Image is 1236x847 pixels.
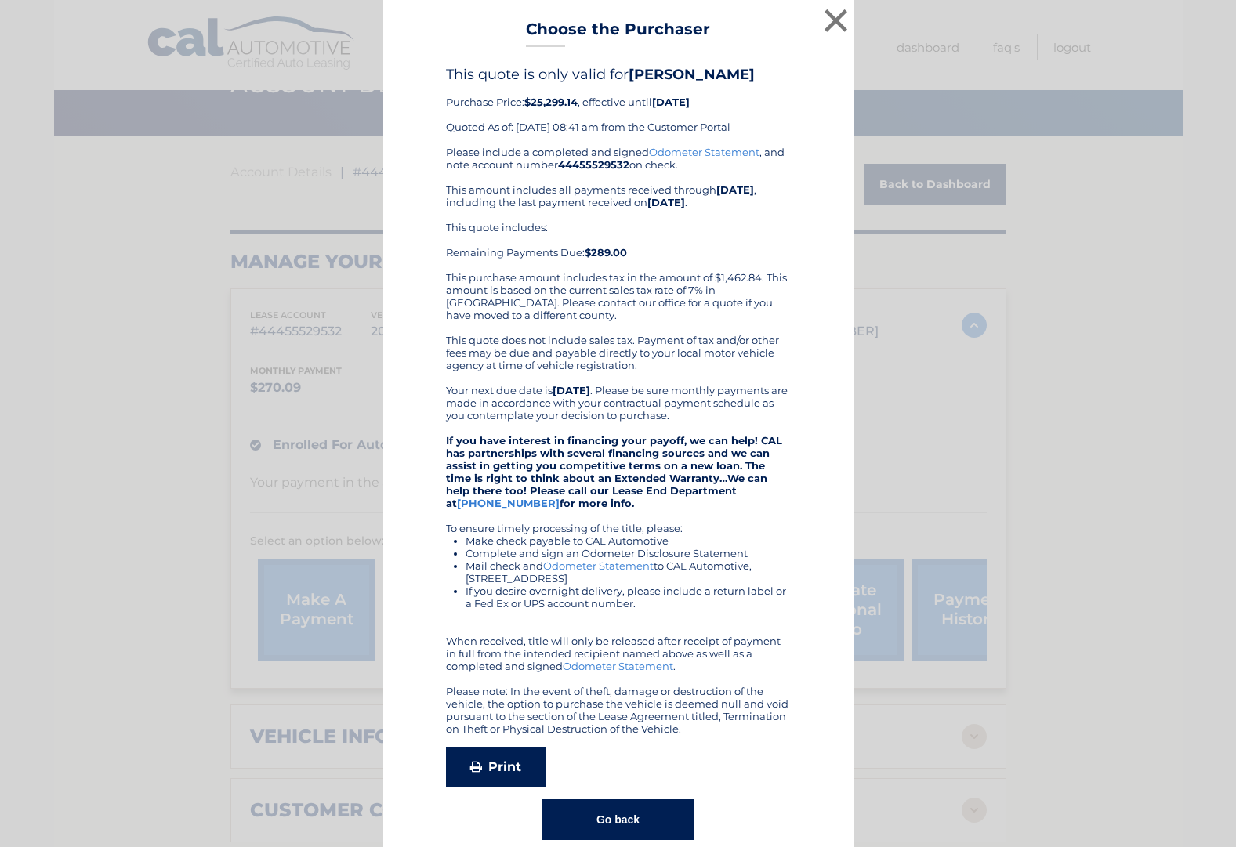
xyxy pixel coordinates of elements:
[716,183,754,196] b: [DATE]
[629,66,755,83] b: [PERSON_NAME]
[446,434,782,509] strong: If you have interest in financing your payoff, we can help! CAL has partnerships with several fin...
[446,221,791,321] div: This quote includes: Remaining Payments Due: This purchase amount includes tax in the amount of $...
[524,96,578,108] b: $25,299.14
[649,146,759,158] a: Odometer Statement
[553,384,590,396] b: [DATE]
[446,66,791,146] div: Purchase Price: , effective until Quoted As of: [DATE] 08:41 am from the Customer Portal
[821,5,852,36] button: ×
[526,20,710,47] h3: Choose the Purchaser
[563,660,673,672] a: Odometer Statement
[466,547,791,559] li: Complete and sign an Odometer Disclosure Statement
[542,799,694,840] button: Go back
[585,246,627,259] b: $289.00
[652,96,690,108] b: [DATE]
[647,196,685,208] b: [DATE]
[466,585,791,610] li: If you desire overnight delivery, please include a return label or a Fed Ex or UPS account number.
[446,747,546,787] a: Print
[457,497,560,509] a: [PHONE_NUMBER]
[446,66,791,83] h4: This quote is only valid for
[558,158,629,171] b: 44455529532
[543,559,654,572] a: Odometer Statement
[466,559,791,585] li: Mail check and to CAL Automotive, [STREET_ADDRESS]
[446,146,791,735] div: Please include a completed and signed , and note account number on check. This amount includes al...
[466,534,791,547] li: Make check payable to CAL Automotive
